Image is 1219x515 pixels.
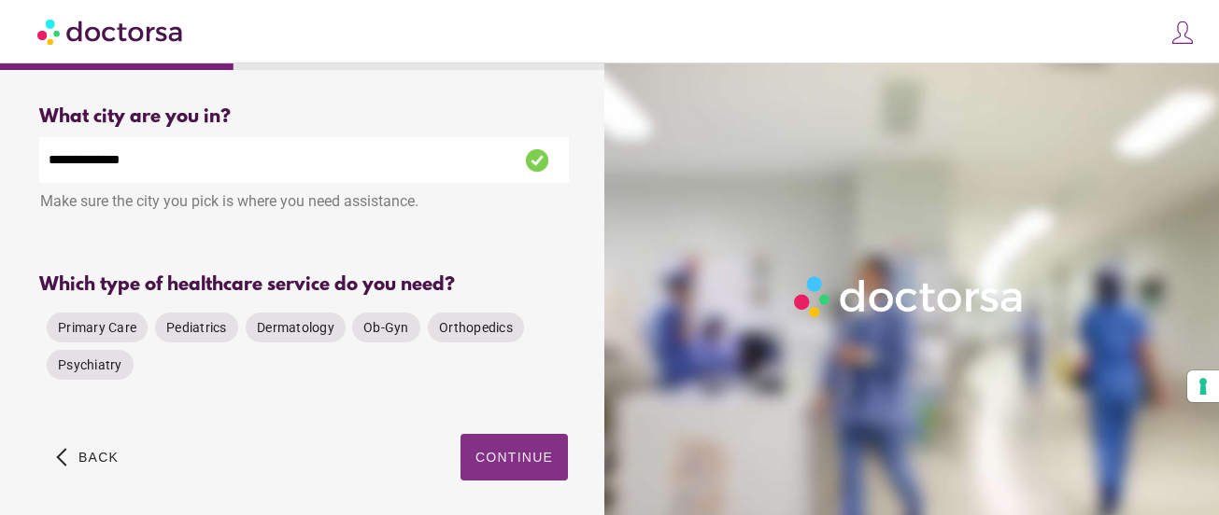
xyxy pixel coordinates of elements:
span: Primary Care [58,320,136,335]
img: Doctorsa.com [37,10,185,52]
span: Ob-Gyn [363,320,409,335]
span: Dermatology [257,320,334,335]
span: Continue [475,450,553,465]
img: icons8-customer-100.png [1169,20,1196,46]
div: Make sure the city you pick is where you need assistance. [39,183,569,224]
img: Logo-Doctorsa-trans-White-partial-flat.png [787,270,1031,324]
button: arrow_back_ios Back [49,434,126,480]
span: Orthopedics [439,320,513,335]
span: Pediatrics [166,320,227,335]
span: Psychiatry [58,357,122,372]
button: Your consent preferences for tracking technologies [1187,370,1219,402]
div: Which type of healthcare service do you need? [39,274,569,296]
div: What city are you in? [39,106,569,128]
button: Continue [461,434,568,480]
span: Back [78,450,119,465]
